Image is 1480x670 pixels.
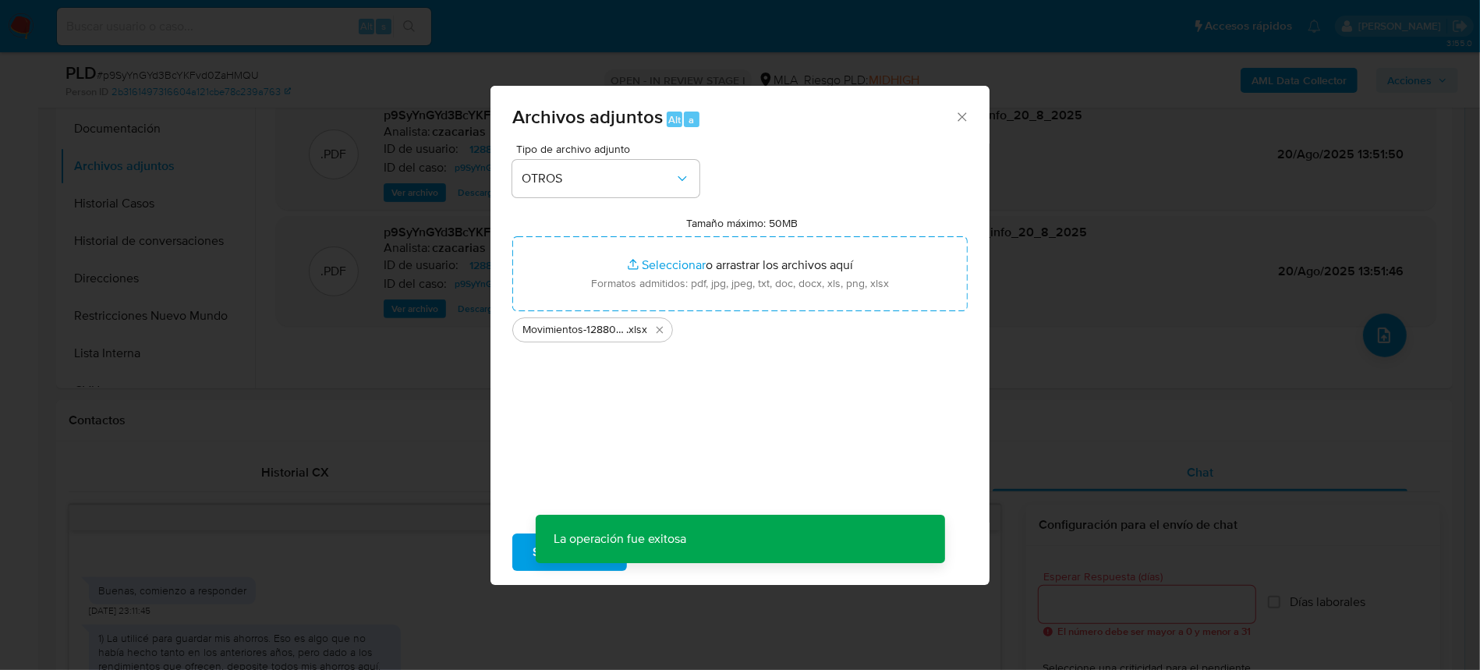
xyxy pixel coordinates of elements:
[687,216,798,230] label: Tamaño máximo: 50MB
[689,112,694,127] span: a
[533,535,607,569] span: Subir archivo
[516,144,703,154] span: Tipo de archivo adjunto
[512,534,627,571] button: Subir archivo
[512,103,663,130] span: Archivos adjuntos
[522,322,626,338] span: Movimientos-1288010865
[522,171,674,186] span: OTROS
[668,112,681,127] span: Alt
[536,515,706,563] p: La operación fue exitosa
[653,535,704,569] span: Cancelar
[512,160,699,197] button: OTROS
[650,321,669,339] button: Eliminar Movimientos-1288010865.xlsx
[626,322,647,338] span: .xlsx
[512,311,968,342] ul: Archivos seleccionados
[954,109,968,123] button: Cerrar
